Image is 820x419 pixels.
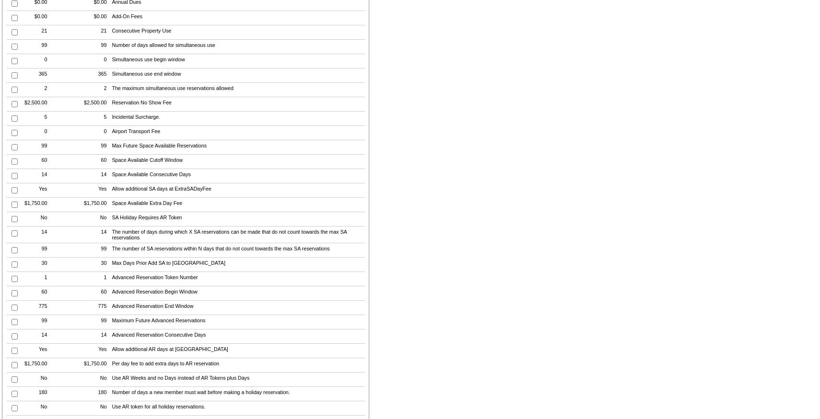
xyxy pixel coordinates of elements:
[109,373,365,387] td: Use AR Weeks and no Days instead of AR Tokens plus Days
[22,183,50,198] td: Yes
[22,25,50,40] td: 21
[109,11,365,25] td: Add-On Fees
[109,301,365,315] td: Advanced Reservation End Window
[22,140,50,155] td: 99
[81,243,109,258] td: 99
[109,286,365,301] td: Advanced Reservation Begin Window
[109,112,365,126] td: Incidental Surcharge.
[109,401,365,416] td: Use AR token for all holiday reservations.
[22,68,50,83] td: 365
[81,286,109,301] td: 60
[81,140,109,155] td: 99
[109,140,365,155] td: Max Future Space Available Reservations
[22,40,50,54] td: 99
[81,126,109,140] td: 0
[109,183,365,198] td: Allow additional SA days at ExtraSADayFee
[109,329,365,344] td: Advanced Reservation Consecutive Days
[22,226,50,243] td: 14
[22,315,50,329] td: 99
[22,286,50,301] td: 60
[109,243,365,258] td: The number of SA reservations within N days that do not count towards the max SA reservations
[22,126,50,140] td: 0
[81,358,109,373] td: $1,750.00
[81,258,109,272] td: 30
[22,169,50,183] td: 14
[109,198,365,212] td: Space Available Extra Day Fee
[22,272,50,286] td: 1
[109,54,365,68] td: Simultaneous use begin window
[22,198,50,212] td: $1,750.00
[109,68,365,83] td: Simultaneous use end window
[81,387,109,401] td: 180
[22,243,50,258] td: 99
[81,329,109,344] td: 14
[109,387,365,401] td: Number of days a new member must wait before making a holiday reservation.
[81,183,109,198] td: Yes
[81,344,109,358] td: Yes
[81,83,109,97] td: 2
[22,301,50,315] td: 775
[81,11,109,25] td: $0.00
[81,54,109,68] td: 0
[109,344,365,358] td: Allow additional AR days at [GEOGRAPHIC_DATA]
[109,358,365,373] td: Per day fee to add extra days to AR reservation
[109,272,365,286] td: Advanced Reservation Token Number
[109,315,365,329] td: Maximum Future Advanced Reservations
[81,401,109,416] td: No
[81,301,109,315] td: 775
[81,272,109,286] td: 1
[22,401,50,416] td: No
[81,226,109,243] td: 14
[22,258,50,272] td: 30
[22,97,50,112] td: $2,500.00
[109,25,365,40] td: Consecutive Property Use
[22,83,50,97] td: 2
[81,198,109,212] td: $1,750.00
[109,226,365,243] td: The number of days during which X SA reservations can be made that do not count towards the max S...
[22,155,50,169] td: 60
[22,387,50,401] td: 180
[22,54,50,68] td: 0
[81,373,109,387] td: No
[109,97,365,112] td: Reservation No Show Fee
[22,212,50,226] td: No
[81,169,109,183] td: 14
[109,83,365,97] td: The maximum simultaneous use reservations allowed
[109,40,365,54] td: Number of days allowed for simultaneous use
[109,126,365,140] td: Airport Transport Fee
[109,169,365,183] td: Space Available Consecutive Days
[109,212,365,226] td: SA Holiday Requires AR Token
[81,40,109,54] td: 99
[22,373,50,387] td: No
[109,258,365,272] td: Max Days Prior Add SA to [GEOGRAPHIC_DATA]
[22,358,50,373] td: $1,750.00
[81,112,109,126] td: 5
[109,155,365,169] td: Space Available Cutoff Window
[22,329,50,344] td: 14
[81,25,109,40] td: 21
[81,68,109,83] td: 365
[81,315,109,329] td: 99
[81,155,109,169] td: 60
[22,112,50,126] td: 5
[22,344,50,358] td: Yes
[22,11,50,25] td: $0.00
[81,97,109,112] td: $2,500.00
[81,212,109,226] td: No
